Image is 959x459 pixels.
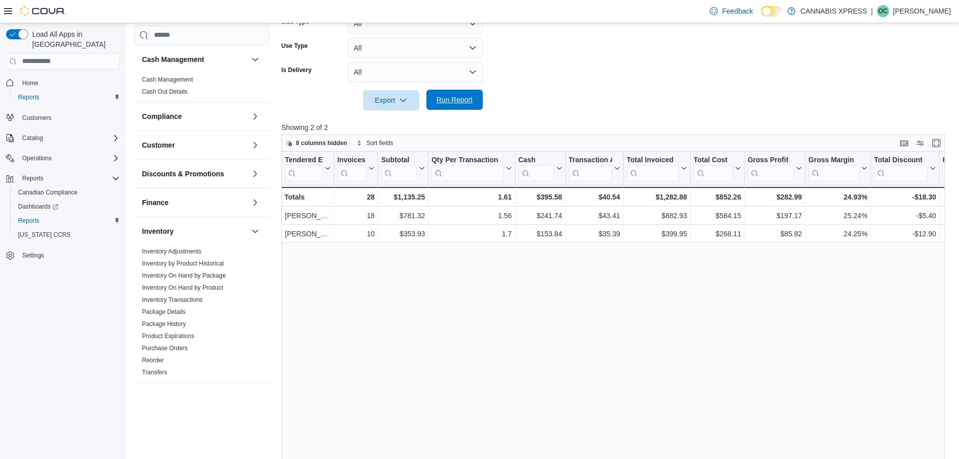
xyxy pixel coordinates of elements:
[14,229,75,241] a: [US_STATE] CCRS
[142,296,203,304] span: Inventory Transactions
[10,228,124,242] button: [US_STATE] CCRS
[748,155,802,181] button: Gross Profit
[568,191,620,203] div: $40.54
[18,77,42,89] a: Home
[6,72,120,289] nav: Complex example
[706,1,757,21] a: Feedback
[626,191,687,203] div: $1,282.88
[134,74,269,102] div: Cash Management
[874,210,936,222] div: -$5.40
[10,90,124,104] button: Reports
[808,228,867,240] div: 24.25%
[285,210,331,222] div: [PERSON_NAME]
[14,186,82,199] a: Canadian Compliance
[10,185,124,200] button: Canadian Compliance
[142,308,186,316] span: Package Details
[568,155,612,165] div: Transaction Average
[518,210,562,222] div: $241.74
[381,210,425,222] div: $781.32
[518,155,554,165] div: Cash
[142,320,186,328] span: Package History
[18,172,47,184] button: Reports
[18,231,70,239] span: [US_STATE] CCRS
[249,168,261,180] button: Discounts & Promotions
[748,228,802,240] div: $85.82
[22,174,43,182] span: Reports
[426,90,483,110] button: Run Report
[18,77,120,89] span: Home
[142,198,169,208] h3: Finance
[14,215,43,227] a: Reports
[282,137,351,149] button: 8 columns hidden
[18,188,78,196] span: Canadian Compliance
[284,191,331,203] div: Totals
[142,198,247,208] button: Finance
[808,155,859,165] div: Gross Margin
[431,191,511,203] div: 1.61
[18,93,39,101] span: Reports
[142,308,186,315] a: Package Details
[142,54,247,64] button: Cash Management
[893,5,951,17] p: [PERSON_NAME]
[142,357,164,364] a: Reorder
[808,155,867,181] button: Gross Margin
[142,111,247,121] button: Compliance
[2,248,124,263] button: Settings
[249,139,261,151] button: Customer
[142,356,164,364] span: Reorder
[142,345,188,352] a: Purchase Orders
[337,155,366,165] div: Invoices Sold
[748,210,802,222] div: $197.17
[337,155,375,181] button: Invoices Sold
[142,248,201,255] a: Inventory Adjustments
[14,201,120,213] span: Dashboards
[431,155,511,181] button: Qty Per Transaction
[431,210,511,222] div: 1.56
[568,228,620,240] div: $35.39
[874,155,928,181] div: Total Discount
[878,5,888,17] span: OC
[694,191,741,203] div: $852.26
[348,38,483,58] button: All
[142,284,223,291] a: Inventory On Hand by Product
[694,155,733,181] div: Total Cost
[381,228,425,240] div: $353.93
[10,200,124,214] a: Dashboards
[142,368,167,376] span: Transfers
[627,210,687,222] div: $882.93
[142,272,226,279] a: Inventory On Hand by Package
[871,5,873,17] p: |
[22,114,51,122] span: Customers
[14,215,120,227] span: Reports
[18,132,47,144] button: Catalog
[748,191,802,203] div: $282.99
[2,76,124,90] button: Home
[22,251,44,259] span: Settings
[14,201,62,213] a: Dashboards
[142,260,224,267] a: Inventory by Product Historical
[142,333,194,340] a: Product Expirations
[627,228,687,240] div: $399.95
[285,155,323,165] div: Tendered Employee
[18,203,58,211] span: Dashboards
[142,284,223,292] span: Inventory On Hand by Product
[808,155,859,181] div: Gross Margin
[22,79,38,87] span: Home
[898,137,910,149] button: Keyboard shortcuts
[14,91,120,103] span: Reports
[249,53,261,65] button: Cash Management
[285,155,323,181] div: Tendered Employee
[142,88,188,95] a: Cash Out Details
[518,155,562,181] button: Cash
[431,228,511,240] div: 1.7
[722,6,753,16] span: Feedback
[281,42,308,50] label: Use Type
[249,225,261,237] button: Inventory
[18,152,120,164] span: Operations
[694,155,741,181] button: Total Cost
[518,228,562,240] div: $153.84
[761,6,782,17] input: Dark Mode
[369,90,413,110] span: Export
[14,91,43,103] a: Reports
[142,320,186,327] a: Package History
